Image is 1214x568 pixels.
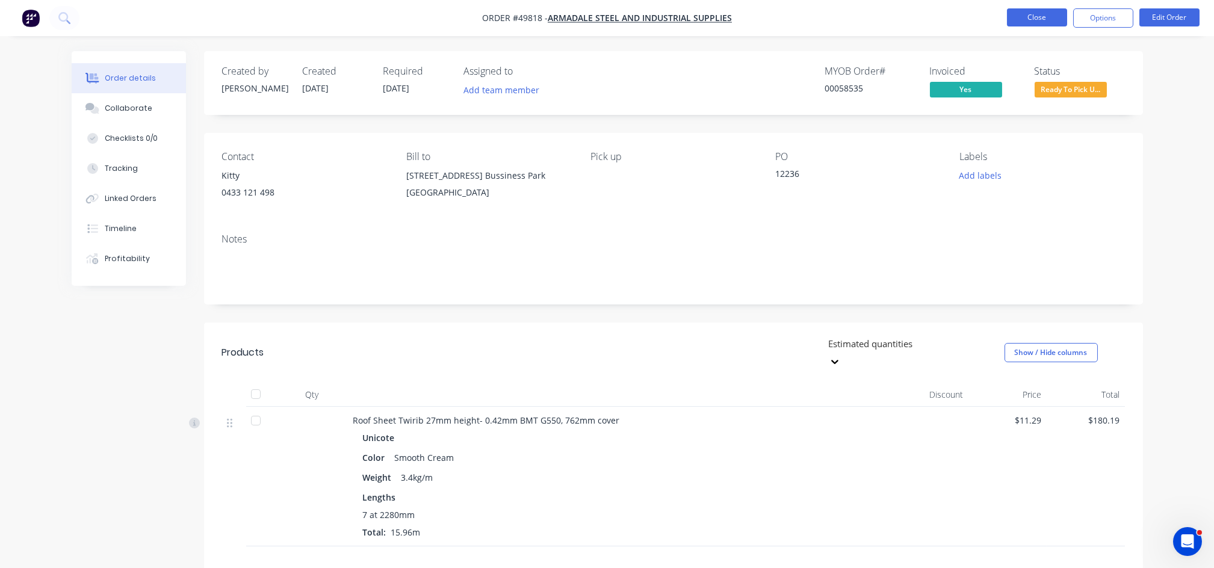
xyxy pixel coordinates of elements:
button: Ready To Pick U... [1035,82,1107,100]
span: Ready To Pick U... [1035,82,1107,97]
button: Collaborate [72,93,186,123]
span: Order #49818 - [482,13,548,24]
div: Qty [276,383,348,407]
button: Profitability [72,244,186,274]
div: 12236 [775,167,926,184]
button: Linked Orders [72,184,186,214]
span: $180.19 [1051,414,1120,427]
div: Total [1047,383,1125,407]
span: Roof Sheet Twirib 27mm height- 0.42mm BMT G550, 762mm cover [353,415,620,426]
div: Timeline [105,223,137,234]
iframe: Intercom live chat [1173,527,1202,556]
div: Weight [363,469,397,486]
div: Kitty [222,167,387,184]
button: Checklists 0/0 [72,123,186,153]
div: Pick up [590,151,755,162]
button: Order details [72,63,186,93]
div: Required [383,66,450,77]
div: [PERSON_NAME] [222,82,288,94]
span: 7 at 2280mm [363,508,415,521]
div: Collaborate [105,103,152,114]
div: 0433 121 498 [222,184,387,201]
div: Products [222,345,264,360]
span: $11.29 [973,414,1042,427]
button: Tracking [72,153,186,184]
div: 00058535 [825,82,915,94]
span: 15.96m [386,526,426,538]
div: Tracking [105,163,138,174]
div: Smooth Cream [390,449,459,466]
span: Lengths [363,491,396,504]
div: Kitty0433 121 498 [222,167,387,206]
div: Checklists 0/0 [105,133,158,144]
div: PO [775,151,940,162]
div: Created [303,66,369,77]
a: Armadale steel and Industrial Supplies [548,13,732,24]
div: Bill to [406,151,571,162]
div: Order details [105,73,156,84]
button: Edit Order [1139,8,1200,26]
button: Options [1073,8,1133,28]
div: Labels [959,151,1124,162]
div: Discount [890,383,968,407]
div: Linked Orders [105,193,156,204]
div: Profitability [105,253,150,264]
div: Assigned to [464,66,584,77]
div: Unicote [363,429,400,446]
button: Show / Hide columns [1005,343,1098,362]
div: [STREET_ADDRESS] Bussiness Park [GEOGRAPHIC_DATA] [406,167,571,206]
div: Created by [222,66,288,77]
div: [STREET_ADDRESS] Bussiness Park [GEOGRAPHIC_DATA] [406,167,571,201]
div: MYOB Order # [825,66,915,77]
div: Price [968,383,1047,407]
div: Contact [222,151,387,162]
div: Invoiced [930,66,1020,77]
span: Yes [930,82,1002,97]
div: Color [363,449,390,466]
button: Timeline [72,214,186,244]
button: Add team member [464,82,546,98]
span: [DATE] [303,82,329,94]
div: Status [1035,66,1125,77]
div: Notes [222,233,1125,245]
button: Add labels [953,167,1008,184]
button: Add team member [457,82,545,98]
button: Close [1007,8,1067,26]
img: Factory [22,9,40,27]
div: 3.4kg/m [397,469,438,486]
span: [DATE] [383,82,410,94]
span: Total: [363,526,386,538]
